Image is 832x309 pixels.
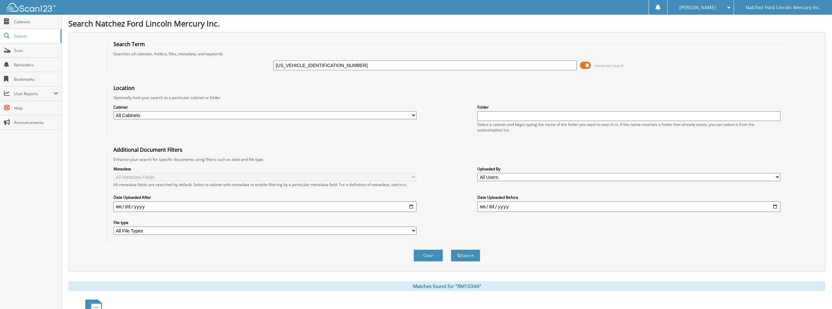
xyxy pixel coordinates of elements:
[451,249,480,262] button: Search
[746,6,821,9] span: Natchez Ford Lincoln Mercury Inc.
[110,51,784,57] div: Searches all cabinets, folders, files, metadata, and keywords
[68,281,825,291] div: Matches found for "RM1034A"
[477,166,780,172] label: Uploaded By
[679,6,716,9] span: [PERSON_NAME]
[14,77,58,82] span: Bookmarks
[14,33,57,39] span: Search
[14,48,58,53] span: Scan
[68,18,825,29] h1: Search Natchez Ford Lincoln Mercury Inc.
[110,84,138,92] legend: Location
[110,157,784,162] div: Enhance your search for specific documents using filters such as date and file type.
[14,62,58,68] span: Reminders
[7,3,56,12] img: scan123-logo-white.svg
[398,182,406,187] a: here
[110,146,186,153] legend: Additional Document Filters
[113,195,416,200] label: Date Uploaded After
[113,220,416,225] label: File type
[110,95,784,100] div: Optionally limit your search to a particular cabinet or folder
[595,63,624,68] span: Advanced Search
[113,166,416,172] label: Metadata
[14,19,58,25] span: Cabinets
[14,120,58,125] span: Announcements
[113,104,416,110] label: Cabinet
[477,195,780,200] label: Date Uploaded Before
[477,122,780,133] div: Select a cabinet and begin typing the name of the folder you want to search in. If the name match...
[113,182,416,187] div: All metadata fields are searched by default. Select a cabinet with metadata to enable filtering b...
[113,201,416,212] input: start
[477,201,780,212] input: end
[14,91,54,96] span: User Reports
[799,278,832,309] iframe: Chat Widget
[110,41,148,48] legend: Search Term
[477,104,780,110] label: Folder
[414,249,443,262] button: Clear
[14,105,58,111] span: Help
